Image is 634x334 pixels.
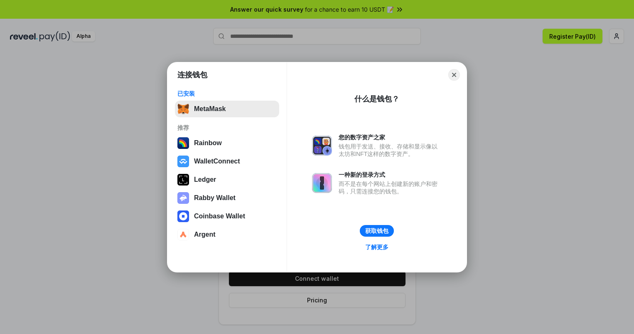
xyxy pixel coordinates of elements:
img: svg+xml,%3Csvg%20width%3D%2228%22%20height%3D%2228%22%20viewBox%3D%220%200%2028%2028%22%20fill%3D... [177,210,189,222]
button: 获取钱包 [360,225,394,237]
img: svg+xml,%3Csvg%20xmlns%3D%22http%3A%2F%2Fwww.w3.org%2F2000%2Fsvg%22%20fill%3D%22none%22%20viewBox... [177,192,189,204]
button: Rainbow [175,135,279,151]
img: svg+xml,%3Csvg%20width%3D%2228%22%20height%3D%2228%22%20viewBox%3D%220%200%2028%2028%22%20fill%3D... [177,156,189,167]
div: 一种新的登录方式 [339,171,442,178]
button: Close [448,69,460,81]
img: svg+xml,%3Csvg%20fill%3D%22none%22%20height%3D%2233%22%20viewBox%3D%220%200%2035%2033%22%20width%... [177,103,189,115]
div: 已安装 [177,90,277,97]
div: 什么是钱包？ [354,94,399,104]
div: Argent [194,231,216,238]
img: svg+xml,%3Csvg%20width%3D%2228%22%20height%3D%2228%22%20viewBox%3D%220%200%2028%2028%22%20fill%3D... [177,229,189,240]
img: svg+xml,%3Csvg%20xmlns%3D%22http%3A%2F%2Fwww.w3.org%2F2000%2Fsvg%22%20fill%3D%22none%22%20viewBox... [312,136,332,156]
div: 了解更多 [365,243,388,251]
h1: 连接钱包 [177,70,207,80]
button: WalletConnect [175,153,279,170]
div: WalletConnect [194,158,240,165]
button: Rabby Wallet [175,190,279,206]
img: svg+xml,%3Csvg%20xmlns%3D%22http%3A%2F%2Fwww.w3.org%2F2000%2Fsvg%22%20fill%3D%22none%22%20viewBox... [312,173,332,193]
div: Ledger [194,176,216,183]
img: svg+xml,%3Csvg%20xmlns%3D%22http%3A%2F%2Fwww.w3.org%2F2000%2Fsvg%22%20width%3D%2228%22%20height%3... [177,174,189,186]
div: 获取钱包 [365,227,388,235]
img: svg+xml,%3Csvg%20width%3D%22120%22%20height%3D%22120%22%20viewBox%3D%220%200%20120%20120%22%20fil... [177,137,189,149]
div: 您的数字资产之家 [339,134,442,141]
div: 钱包用于发送、接收、存储和显示像以太坊和NFT这样的数字资产。 [339,143,442,158]
div: Coinbase Wallet [194,213,245,220]
div: 推荐 [177,124,277,131]
a: 了解更多 [360,242,393,252]
div: Rabby Wallet [194,194,236,202]
button: Ledger [175,171,279,188]
div: MetaMask [194,105,226,113]
div: 而不是在每个网站上创建新的账户和密码，只需连接您的钱包。 [339,180,442,195]
button: Argent [175,226,279,243]
div: Rainbow [194,139,222,147]
button: MetaMask [175,101,279,117]
button: Coinbase Wallet [175,208,279,225]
